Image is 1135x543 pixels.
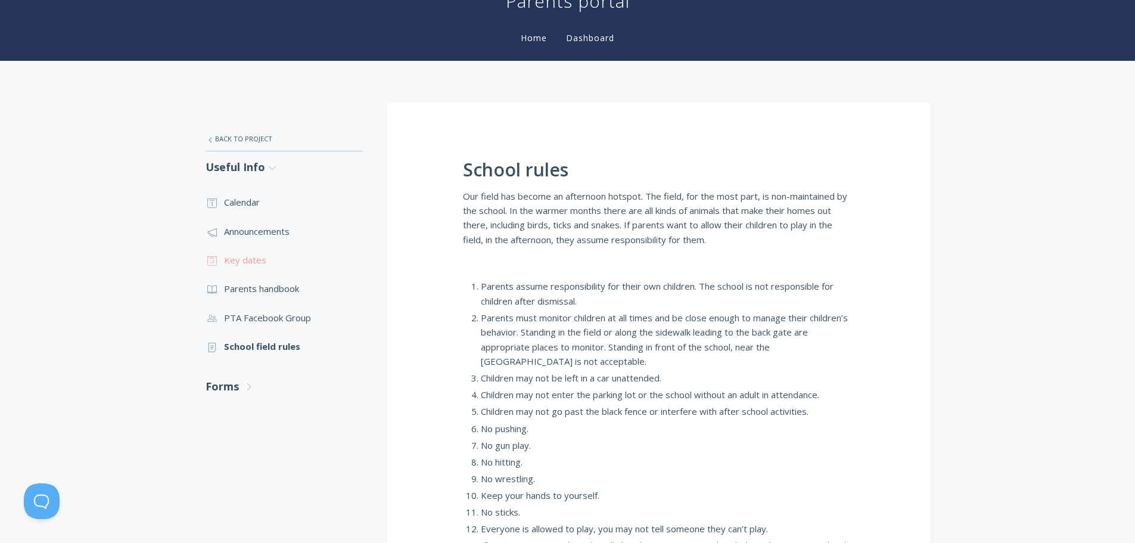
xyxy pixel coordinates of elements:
li: No gun play. [481,438,854,452]
li: Keep your hands to yourself. [481,488,854,502]
a: Useful Info [206,151,363,183]
a: School field rules [206,332,363,361]
li: Parents must monitor children at all times and be close enough to manage their children’s behavio... [481,311,854,369]
li: Children may not be left in a car unattended. [481,371,854,385]
a: Forms [206,371,363,402]
a: Calendar [206,188,363,216]
h1: School rules [463,160,854,180]
iframe: Toggle Customer Support [24,483,60,519]
a: Back to Project [206,126,363,151]
a: Parents handbook [206,274,363,303]
li: No pushing. [481,421,854,436]
a: Dashboard [564,32,617,44]
li: No hitting. [481,455,854,469]
li: Children may not go past the black fence or interfere with after school activities. [481,404,854,418]
li: Children may not enter the parking lot or the school without an adult in attendance. [481,387,854,402]
p: Our field has become an afternoon hotspot. The field, for the most part, is non-maintained by the... [463,189,854,247]
li: No sticks. [481,505,854,519]
a: Key dates [206,246,363,274]
li: Parents assume responsibility for their own children. The school is not responsible for children ... [481,279,854,308]
a: PTA Facebook Group [206,303,363,332]
a: Home [518,32,549,44]
a: Announcements [206,217,363,246]
li: Everyone is allowed to play, you may not tell someone they can’t play. [481,522,854,536]
li: No wrestling. [481,471,854,486]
